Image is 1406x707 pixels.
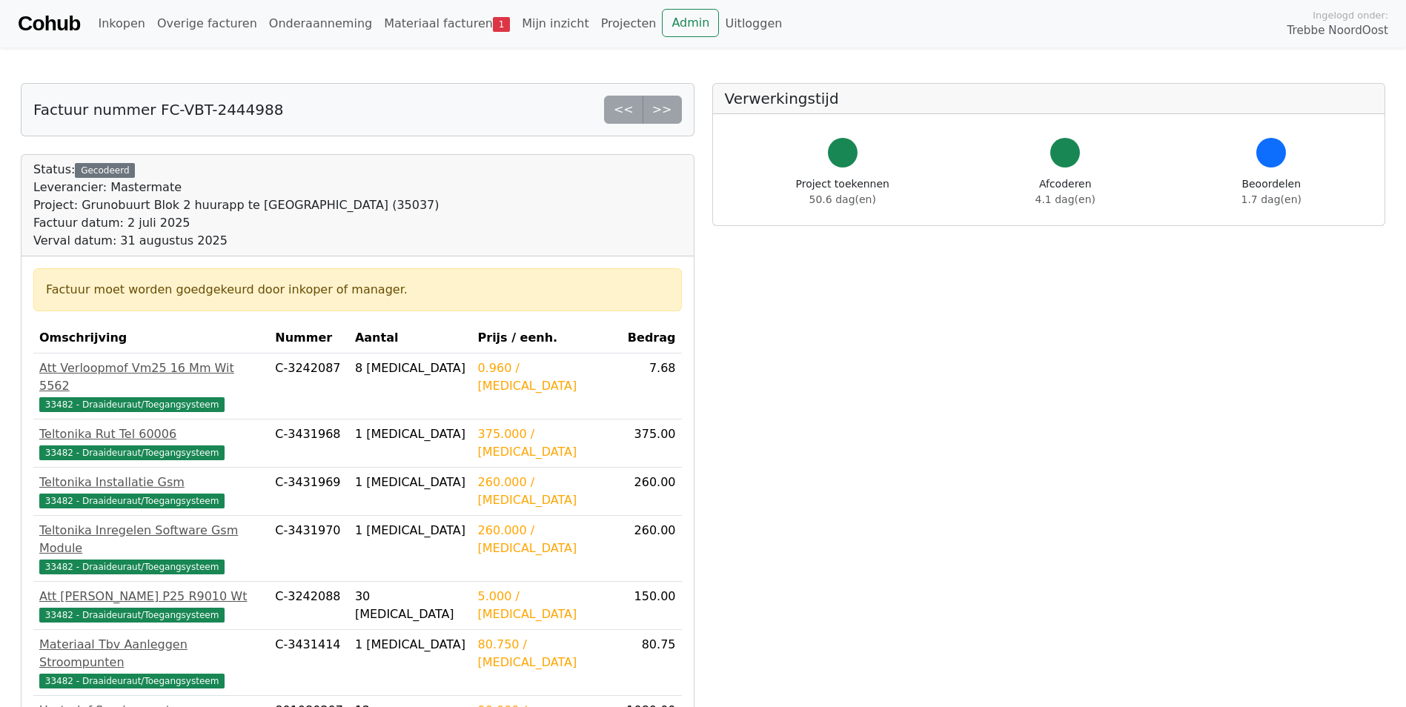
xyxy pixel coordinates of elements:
a: Mijn inzicht [516,9,595,39]
td: C-3242088 [269,582,349,630]
span: 33482 - Draaideuraut/Toegangsysteem [39,445,225,460]
h5: Verwerkingstijd [725,90,1373,107]
span: Trebbe NoordOost [1287,22,1388,39]
span: Ingelogd onder: [1313,8,1388,22]
span: 50.6 dag(en) [809,193,876,205]
div: Afcoderen [1035,176,1095,208]
div: Factuur datum: 2 juli 2025 [33,214,440,232]
th: Omschrijving [33,323,269,353]
div: Project toekennen [796,176,889,208]
td: 260.00 [620,468,681,516]
td: 375.00 [620,419,681,468]
td: 260.00 [620,516,681,582]
td: 150.00 [620,582,681,630]
a: Inkopen [92,9,150,39]
a: Overige facturen [151,9,263,39]
span: 33482 - Draaideuraut/Toegangsysteem [39,560,225,574]
div: Att Verloopmof Vm25 16 Mm Wit 5562 [39,359,263,395]
a: Teltonika Installatie Gsm33482 - Draaideuraut/Toegangsysteem [39,474,263,509]
th: Bedrag [620,323,681,353]
span: 33482 - Draaideuraut/Toegangsysteem [39,674,225,688]
h5: Factuur nummer FC-VBT-2444988 [33,101,283,119]
a: Admin [662,9,719,37]
div: Teltonika Rut Tel 60006 [39,425,263,443]
div: 1 [MEDICAL_DATA] [355,474,466,491]
td: C-3431969 [269,468,349,516]
a: Teltonika Rut Tel 6000633482 - Draaideuraut/Toegangsysteem [39,425,263,461]
span: 33482 - Draaideuraut/Toegangsysteem [39,494,225,508]
td: 80.75 [620,630,681,696]
div: 260.000 / [MEDICAL_DATA] [478,474,615,509]
td: C-3431970 [269,516,349,582]
td: C-3431968 [269,419,349,468]
div: 260.000 / [MEDICAL_DATA] [478,522,615,557]
a: Materiaal Tbv Aanleggen Stroompunten33482 - Draaideuraut/Toegangsysteem [39,636,263,689]
div: 0.960 / [MEDICAL_DATA] [478,359,615,395]
span: 4.1 dag(en) [1035,193,1095,205]
span: 1 [493,17,510,32]
div: 5.000 / [MEDICAL_DATA] [478,588,615,623]
div: Project: Grunobuurt Blok 2 huurapp te [GEOGRAPHIC_DATA] (35037) [33,196,440,214]
a: Cohub [18,6,80,42]
a: Materiaal facturen1 [378,9,516,39]
div: 1 [MEDICAL_DATA] [355,425,466,443]
div: Leverancier: Mastermate [33,179,440,196]
div: Verval datum: 31 augustus 2025 [33,232,440,250]
div: 80.750 / [MEDICAL_DATA] [478,636,615,671]
th: Prijs / eenh. [472,323,621,353]
a: Projecten [595,9,663,39]
div: Teltonika Inregelen Software Gsm Module [39,522,263,557]
td: 7.68 [620,353,681,419]
div: Beoordelen [1241,176,1301,208]
th: Nummer [269,323,349,353]
a: Teltonika Inregelen Software Gsm Module33482 - Draaideuraut/Toegangsysteem [39,522,263,575]
div: 375.000 / [MEDICAL_DATA] [478,425,615,461]
a: Onderaanneming [263,9,378,39]
div: 1 [MEDICAL_DATA] [355,522,466,540]
span: 33482 - Draaideuraut/Toegangsysteem [39,397,225,412]
span: 1.7 dag(en) [1241,193,1301,205]
div: 1 [MEDICAL_DATA] [355,636,466,654]
td: C-3431414 [269,630,349,696]
a: Uitloggen [719,9,788,39]
a: Att [PERSON_NAME] P25 R9010 Wt33482 - Draaideuraut/Toegangsysteem [39,588,263,623]
div: Teltonika Installatie Gsm [39,474,263,491]
a: Att Verloopmof Vm25 16 Mm Wit 556233482 - Draaideuraut/Toegangsysteem [39,359,263,413]
div: 8 [MEDICAL_DATA] [355,359,466,377]
td: C-3242087 [269,353,349,419]
div: Gecodeerd [75,163,135,178]
span: 33482 - Draaideuraut/Toegangsysteem [39,608,225,623]
div: Materiaal Tbv Aanleggen Stroompunten [39,636,263,671]
div: 30 [MEDICAL_DATA] [355,588,466,623]
div: Att [PERSON_NAME] P25 R9010 Wt [39,588,263,605]
th: Aantal [349,323,472,353]
div: Status: [33,161,440,250]
div: Factuur moet worden goedgekeurd door inkoper of manager. [46,281,669,299]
